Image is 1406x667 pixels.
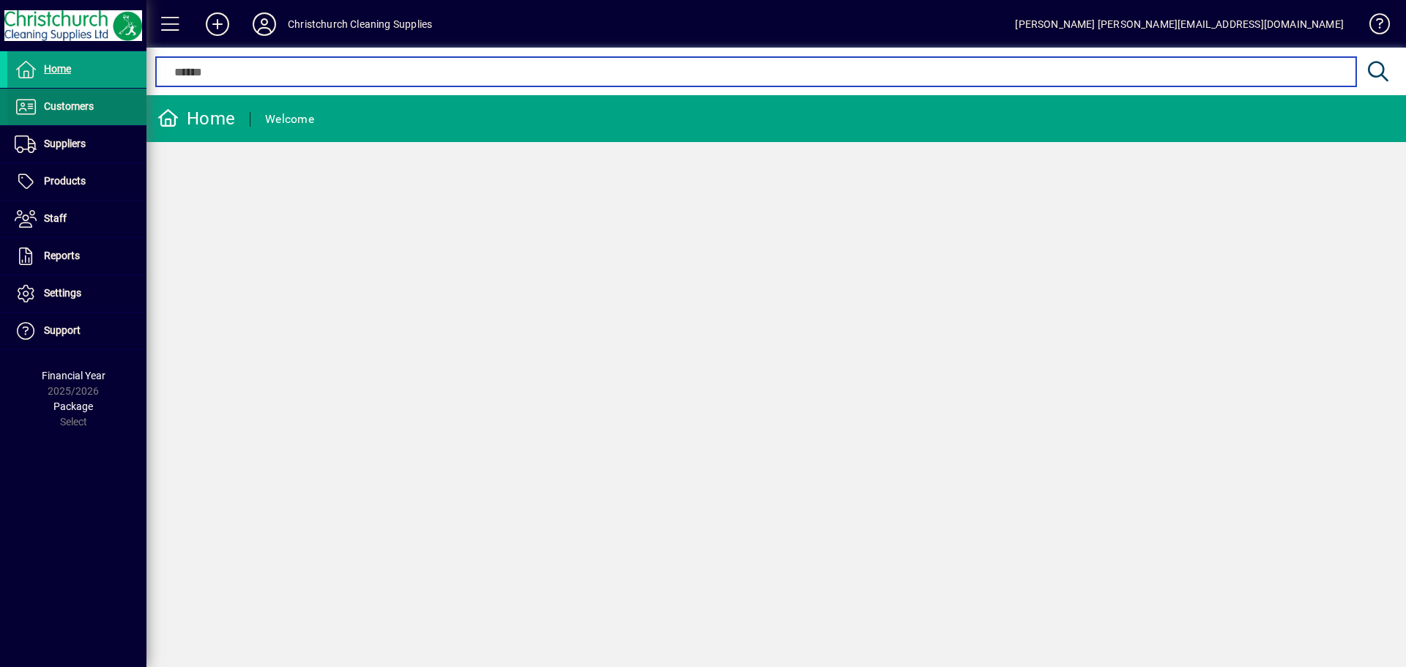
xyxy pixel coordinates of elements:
[44,324,81,336] span: Support
[288,12,432,36] div: Christchurch Cleaning Supplies
[7,126,146,163] a: Suppliers
[157,107,235,130] div: Home
[44,138,86,149] span: Suppliers
[7,163,146,200] a: Products
[194,11,241,37] button: Add
[44,250,80,261] span: Reports
[1015,12,1344,36] div: [PERSON_NAME] [PERSON_NAME][EMAIL_ADDRESS][DOMAIN_NAME]
[44,100,94,112] span: Customers
[44,287,81,299] span: Settings
[7,89,146,125] a: Customers
[7,238,146,275] a: Reports
[7,201,146,237] a: Staff
[7,275,146,312] a: Settings
[44,212,67,224] span: Staff
[265,108,314,131] div: Welcome
[7,313,146,349] a: Support
[241,11,288,37] button: Profile
[42,370,105,381] span: Financial Year
[1358,3,1388,51] a: Knowledge Base
[44,63,71,75] span: Home
[53,400,93,412] span: Package
[44,175,86,187] span: Products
